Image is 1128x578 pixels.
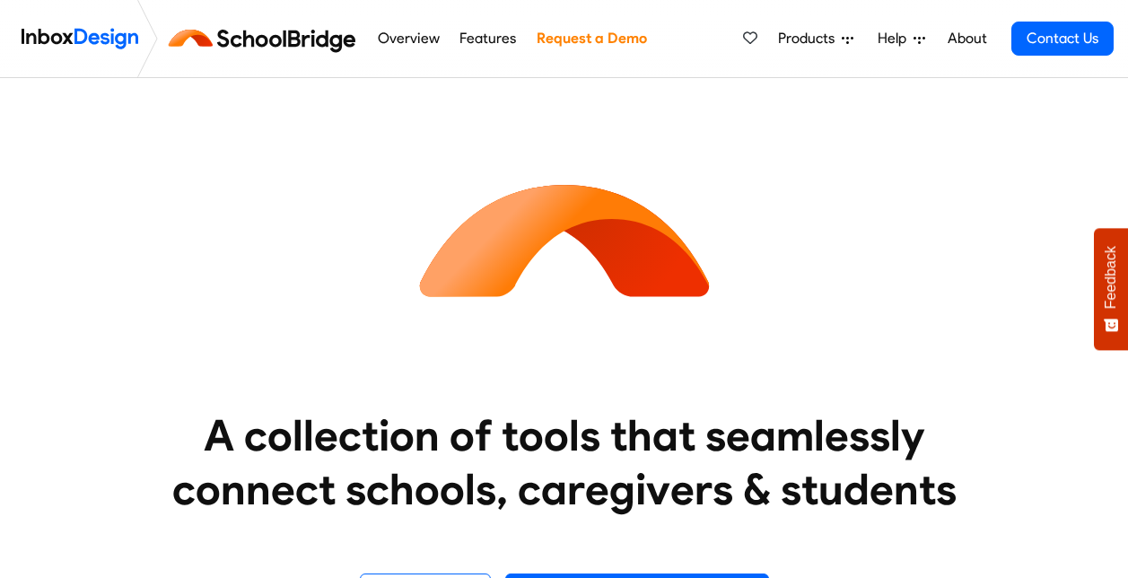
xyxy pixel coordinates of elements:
img: schoolbridge logo [165,17,367,60]
a: Request a Demo [531,21,651,57]
span: Products [778,28,842,49]
a: About [942,21,992,57]
span: Feedback [1103,246,1119,309]
a: Contact Us [1011,22,1114,56]
a: Help [870,21,932,57]
a: Products [771,21,861,57]
a: Features [455,21,521,57]
span: Help [878,28,914,49]
heading: A collection of tools that seamlessly connect schools, caregivers & students [138,408,991,516]
a: Overview [372,21,444,57]
img: icon_schoolbridge.svg [403,78,726,401]
button: Feedback - Show survey [1094,228,1128,350]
